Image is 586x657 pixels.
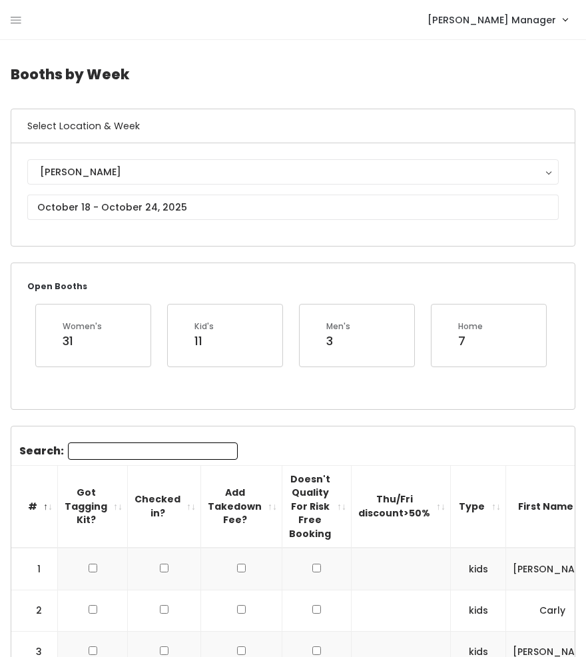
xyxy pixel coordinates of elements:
[11,548,58,590] td: 1
[326,332,350,350] div: 3
[458,321,483,332] div: Home
[27,159,559,185] button: [PERSON_NAME]
[458,332,483,350] div: 7
[19,442,238,460] label: Search:
[40,165,546,179] div: [PERSON_NAME]
[11,56,575,93] h4: Booths by Week
[27,281,87,292] small: Open Booths
[11,465,58,548] th: #: activate to sort column descending
[27,195,559,220] input: October 18 - October 24, 2025
[428,13,556,27] span: [PERSON_NAME] Manager
[128,465,201,548] th: Checked in?: activate to sort column ascending
[63,332,102,350] div: 31
[352,465,451,548] th: Thu/Fri discount&gt;50%: activate to sort column ascending
[282,465,352,548] th: Doesn't Quality For Risk Free Booking : activate to sort column ascending
[194,321,214,332] div: Kid's
[63,321,102,332] div: Women's
[414,5,581,34] a: [PERSON_NAME] Manager
[58,465,128,548] th: Got Tagging Kit?: activate to sort column ascending
[68,442,238,460] input: Search:
[451,465,506,548] th: Type: activate to sort column ascending
[194,332,214,350] div: 11
[451,590,506,631] td: kids
[201,465,282,548] th: Add Takedown Fee?: activate to sort column ascending
[451,548,506,590] td: kids
[11,590,58,631] td: 2
[11,109,575,143] h6: Select Location & Week
[326,321,350,332] div: Men's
